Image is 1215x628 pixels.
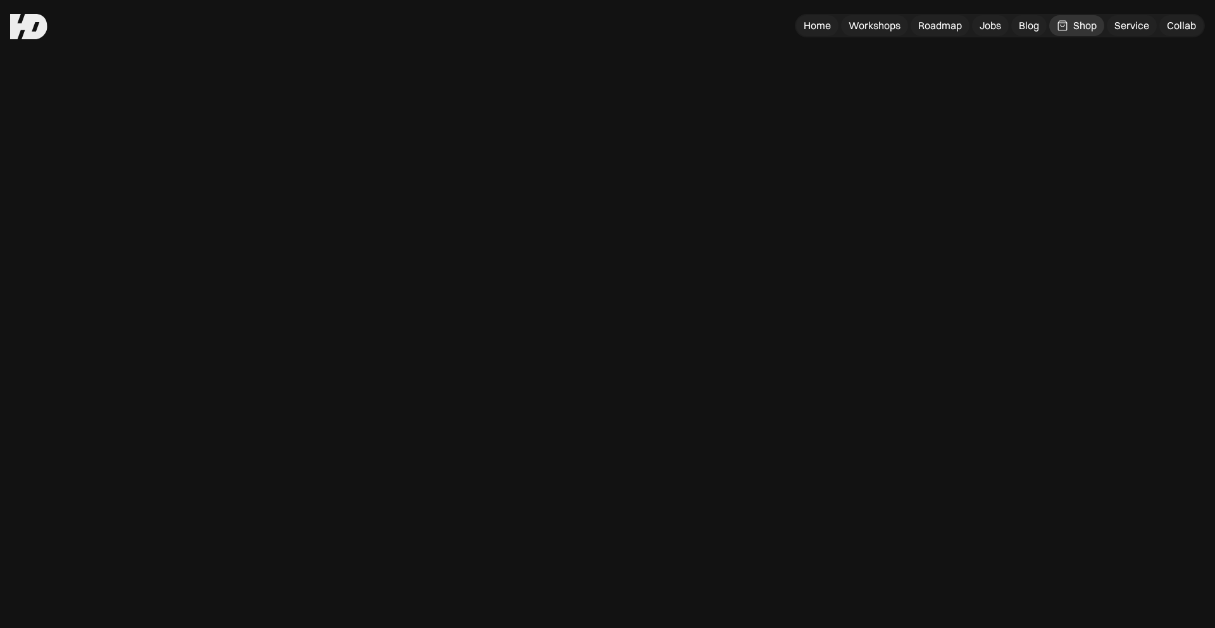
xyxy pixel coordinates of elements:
a: Home [796,15,838,36]
div: Service [1114,19,1149,32]
a: Jobs [972,15,1009,36]
div: Jobs [980,19,1001,32]
div: Home [804,19,831,32]
a: Shop [1049,15,1104,36]
a: Workshops [841,15,908,36]
a: Service [1107,15,1157,36]
div: Blog [1019,19,1039,32]
div: Shop [1073,19,1097,32]
div: Collab [1167,19,1196,32]
div: Roadmap [918,19,962,32]
div: Workshops [849,19,900,32]
a: Roadmap [911,15,969,36]
a: Blog [1011,15,1047,36]
a: Collab [1159,15,1204,36]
